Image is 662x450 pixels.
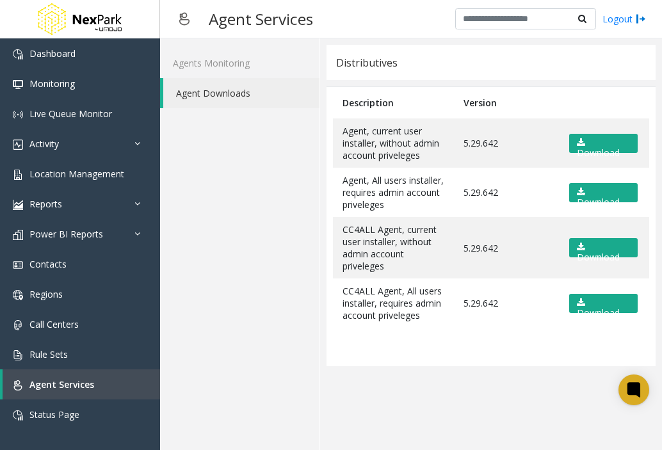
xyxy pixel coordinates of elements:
[13,170,23,180] img: 'icon'
[569,238,638,257] a: Download
[202,3,319,35] h3: Agent Services
[13,109,23,120] img: 'icon'
[602,12,646,26] a: Logout
[160,48,319,78] a: Agents Monitoring
[13,380,23,390] img: 'icon'
[569,183,638,202] a: Download
[29,77,75,90] span: Monitoring
[13,140,23,150] img: 'icon'
[454,217,558,278] td: 5.29.642
[13,350,23,360] img: 'icon'
[333,118,454,168] td: Agent, current user installer, without admin account priveleges
[163,78,319,108] a: Agent Downloads
[29,108,112,120] span: Live Queue Monitor
[29,288,63,300] span: Regions
[13,410,23,421] img: 'icon'
[29,228,103,240] span: Power BI Reports
[13,200,23,210] img: 'icon'
[29,348,68,360] span: Rule Sets
[569,134,638,153] a: Download
[13,260,23,270] img: 'icon'
[3,369,160,399] a: Agent Services
[13,79,23,90] img: 'icon'
[454,87,558,118] th: Version
[333,87,454,118] th: Description
[336,54,398,71] div: Distributives
[29,378,94,390] span: Agent Services
[636,12,646,26] img: logout
[569,294,638,313] a: Download
[29,318,79,330] span: Call Centers
[454,278,558,328] td: 5.29.642
[13,230,23,240] img: 'icon'
[29,408,79,421] span: Status Page
[13,290,23,300] img: 'icon'
[29,168,124,180] span: Location Management
[29,47,76,60] span: Dashboard
[333,217,454,278] td: CC4ALL Agent, current user installer, without admin account priveleges
[29,198,62,210] span: Reports
[333,278,454,328] td: CC4ALL Agent, All users installer, requires admin account priveleges
[333,168,454,217] td: Agent, All users installer, requires admin account priveleges
[13,320,23,330] img: 'icon'
[454,168,558,217] td: 5.29.642
[173,3,196,35] img: pageIcon
[29,258,67,270] span: Contacts
[29,138,59,150] span: Activity
[454,118,558,168] td: 5.29.642
[13,49,23,60] img: 'icon'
